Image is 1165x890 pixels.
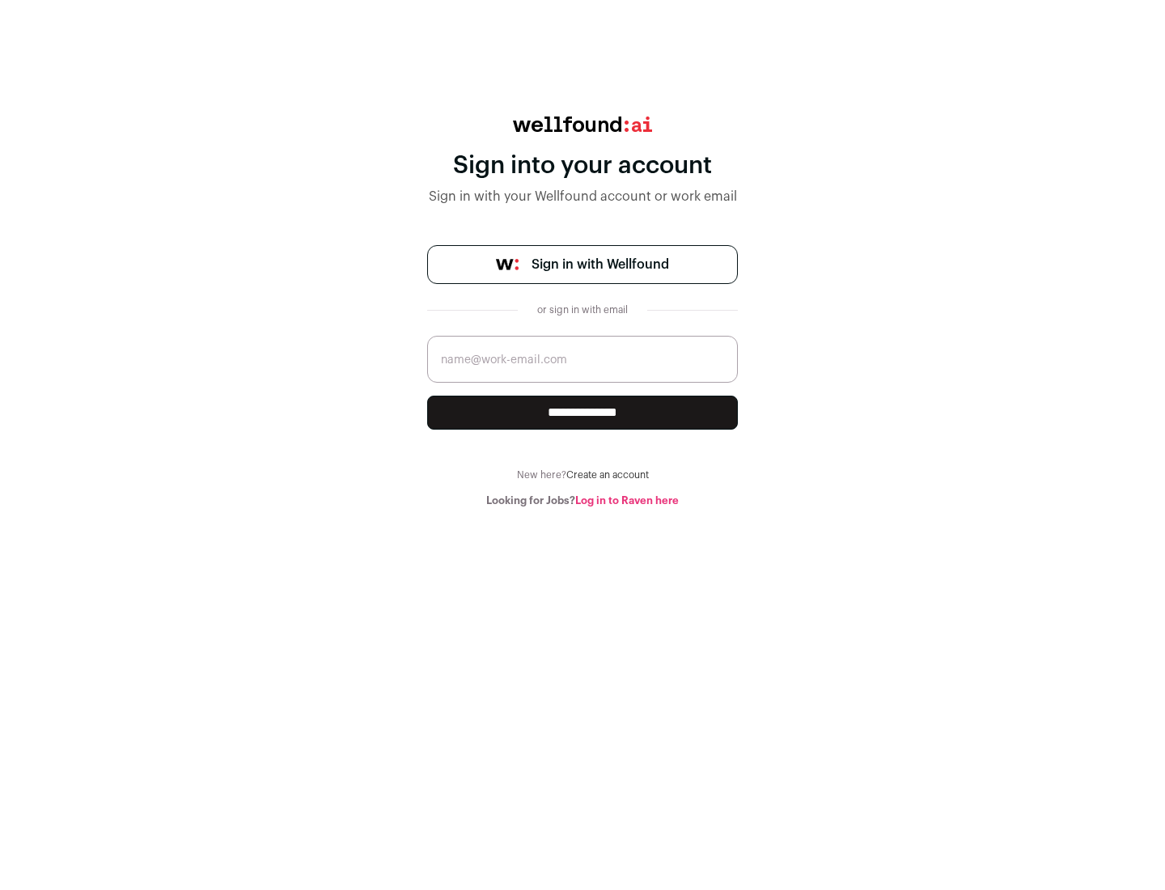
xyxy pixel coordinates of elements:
[427,468,738,481] div: New here?
[513,117,652,132] img: wellfound:ai
[427,151,738,180] div: Sign into your account
[531,303,634,316] div: or sign in with email
[427,336,738,383] input: name@work-email.com
[566,470,649,480] a: Create an account
[575,495,679,506] a: Log in to Raven here
[427,187,738,206] div: Sign in with your Wellfound account or work email
[532,255,669,274] span: Sign in with Wellfound
[427,494,738,507] div: Looking for Jobs?
[427,245,738,284] a: Sign in with Wellfound
[496,259,519,270] img: wellfound-symbol-flush-black-fb3c872781a75f747ccb3a119075da62bfe97bd399995f84a933054e44a575c4.png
